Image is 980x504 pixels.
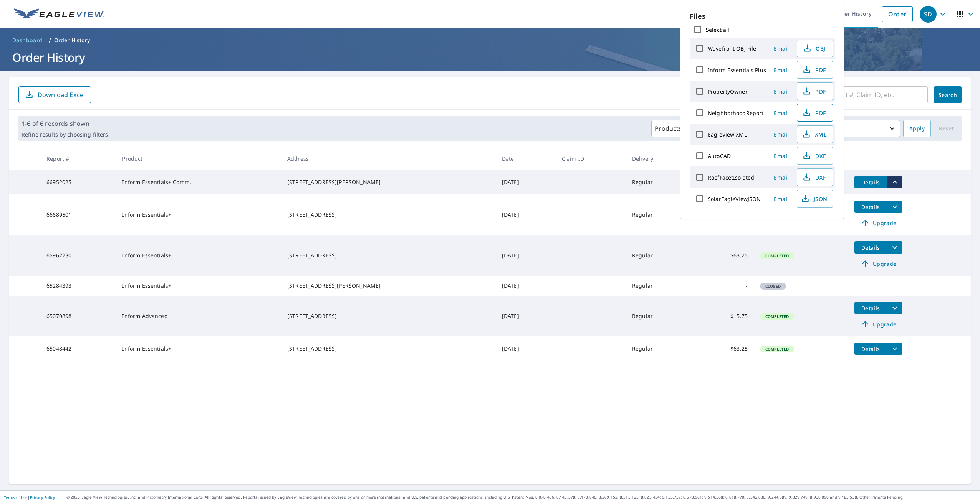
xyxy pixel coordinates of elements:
td: [DATE] [496,170,556,194]
span: Email [772,174,791,181]
button: PDF [797,104,833,122]
td: [DATE] [496,336,556,361]
span: Details [859,203,882,211]
span: OBJ [802,44,826,53]
p: Products [655,124,682,133]
td: 66689501 [40,194,116,235]
button: OBJ [797,40,833,57]
td: Inform Essentials+ [116,276,281,296]
a: Upgrade [854,217,902,229]
span: Details [859,305,882,312]
span: Details [859,179,882,186]
a: Upgrade [854,318,902,330]
span: Upgrade [859,259,898,268]
th: Date [496,147,556,170]
p: 1-6 of 6 records shown [22,119,108,128]
span: Email [772,109,791,117]
td: Regular [626,276,694,296]
h1: Order History [9,49,971,65]
label: NeighborhoodReport [708,109,763,117]
button: Email [769,193,794,205]
div: [STREET_ADDRESS][PERSON_NAME] [287,178,490,186]
label: SolarEagleViewJSON [708,195,761,203]
button: Email [769,171,794,183]
td: 65284393 [40,276,116,296]
button: DXF [797,168,833,186]
span: Completed [761,346,793,352]
button: filesDropdownBtn-65962230 [887,241,902,254]
p: Refine results by choosing filters [22,131,108,138]
button: JSON [797,190,833,208]
td: $63.25 [694,235,754,276]
div: [STREET_ADDRESS] [287,345,490,352]
span: Email [772,131,791,138]
td: Regular [626,336,694,361]
span: Email [772,152,791,160]
button: XML [797,125,833,143]
span: Upgrade [859,218,898,227]
span: Email [772,45,791,52]
td: Inform Essentials+ [116,194,281,235]
p: Download Excel [38,91,85,99]
span: PDF [802,65,826,74]
td: Regular [626,194,694,235]
span: Details [859,244,882,251]
div: [STREET_ADDRESS] [287,211,490,219]
button: filesDropdownBtn-66689501 [887,201,902,213]
div: [STREET_ADDRESS] [287,312,490,320]
button: detailsBtn-66952025 [854,176,887,188]
label: RoofFacetIsolated [708,174,754,181]
a: Privacy Policy [30,495,55,500]
p: Order History [54,36,90,44]
button: detailsBtn-65070898 [854,302,887,314]
span: Closed [761,283,785,289]
button: detailsBtn-66689501 [854,201,887,213]
button: Download Excel [18,86,91,103]
button: filesDropdownBtn-66952025 [887,176,902,188]
button: filesDropdownBtn-65048442 [887,343,902,355]
button: Email [769,64,794,76]
td: Regular [626,296,694,336]
span: Search [940,91,955,99]
a: Upgrade [854,257,902,270]
td: 65070898 [40,296,116,336]
a: Order [882,6,913,22]
span: DXF [802,151,826,160]
td: Inform Essentials+ Comm. [116,170,281,194]
li: / [49,36,51,45]
button: Apply [903,120,931,137]
span: Upgrade [859,320,898,329]
p: Files [690,11,835,21]
label: EagleView XML [708,131,747,138]
td: [DATE] [496,276,556,296]
label: AutoCAD [708,152,731,160]
td: - [694,276,754,296]
td: 66952025 [40,170,116,194]
th: Claim ID [556,147,626,170]
span: Email [772,88,791,95]
button: detailsBtn-65048442 [854,343,887,355]
span: JSON [802,194,826,203]
th: Report # [40,147,116,170]
div: SD [920,6,937,23]
p: | [4,495,55,500]
span: DXF [802,173,826,182]
td: Regular [626,170,694,194]
td: [DATE] [496,235,556,276]
button: Email [769,86,794,97]
button: DXF [797,147,833,165]
span: Details [859,345,882,352]
th: Delivery [626,147,694,170]
button: Email [769,107,794,119]
nav: breadcrumb [9,34,971,46]
div: [STREET_ADDRESS][PERSON_NAME] [287,282,490,290]
td: Regular [626,235,694,276]
td: [DATE] [496,296,556,336]
p: © 2025 Eagle View Technologies, Inc. and Pictometry International Corp. All Rights Reserved. Repo... [66,494,976,500]
input: Address, Report #, Claim ID, etc. [800,84,928,105]
td: Inform Essentials+ [116,235,281,276]
button: Products [651,120,696,137]
td: [DATE] [496,194,556,235]
button: PDF [797,82,833,100]
th: Address [281,147,496,170]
